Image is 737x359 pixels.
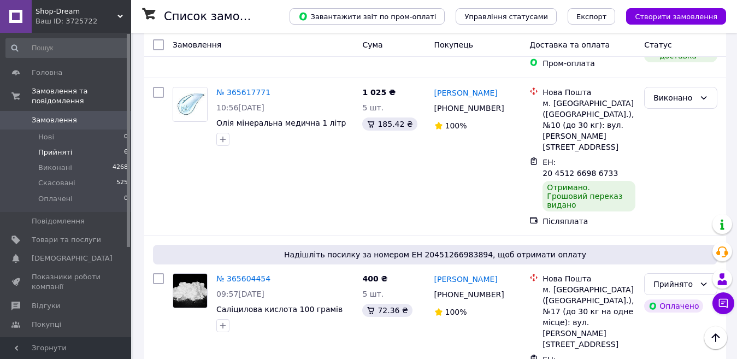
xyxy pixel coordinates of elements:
span: [DEMOGRAPHIC_DATA] [32,254,113,263]
div: 185.42 ₴ [362,117,417,131]
span: Покупці [32,320,61,329]
div: Оплачено [644,299,703,313]
button: Наверх [704,326,727,349]
span: ЕН: 20 4512 6698 6733 [543,158,618,178]
span: Cума [362,40,382,49]
span: 0 [124,194,128,204]
img: Фото товару [173,87,207,121]
span: 5 шт. [362,103,384,112]
a: Створити замовлення [615,11,726,20]
span: Надішліть посилку за номером ЕН 20451266983894, щоб отримати оплату [157,249,713,260]
div: м. [GEOGRAPHIC_DATA] ([GEOGRAPHIC_DATA].), №17 (до 30 кг на одне місце): вул. [PERSON_NAME][STREE... [543,284,635,350]
a: Фото товару [173,87,208,122]
div: [PHONE_NUMBER] [432,287,506,302]
span: Показники роботи компанії [32,272,101,292]
a: [PERSON_NAME] [434,87,498,98]
input: Пошук [5,38,129,58]
span: 09:57[DATE] [216,290,264,298]
span: Замовлення [173,40,221,49]
span: 1 025 ₴ [362,88,396,97]
span: Замовлення та повідомлення [32,86,131,106]
span: Скасовані [38,178,75,188]
div: Післяплата [543,216,635,227]
span: Відгуки [32,301,60,311]
div: Прийнято [653,278,695,290]
span: 400 ₴ [362,274,387,283]
button: Чат з покупцем [712,292,734,314]
span: Експорт [576,13,607,21]
span: 100% [445,308,467,316]
span: 5 шт. [362,290,384,298]
span: Головна [32,68,62,78]
img: Фото товару [173,274,207,308]
button: Завантажити звіт по пром-оплаті [290,8,445,25]
span: Покупець [434,40,473,49]
div: 72.36 ₴ [362,304,412,317]
a: Саліцилова кислота 100 грамів [216,305,343,314]
div: Нова Пошта [543,273,635,284]
span: 100% [445,121,467,130]
button: Експорт [568,8,616,25]
button: Управління статусами [456,8,557,25]
span: Прийняті [38,148,72,157]
span: Статус [644,40,672,49]
span: 525 [116,178,128,188]
div: Нова Пошта [543,87,635,98]
span: Повідомлення [32,216,85,226]
span: Створити замовлення [635,13,717,21]
div: Виконано [653,92,695,104]
button: Створити замовлення [626,8,726,25]
span: Замовлення [32,115,77,125]
span: 10:56[DATE] [216,103,264,112]
div: Ваш ID: 3725722 [36,16,131,26]
div: Пром-оплата [543,58,635,69]
span: Оплачені [38,194,73,204]
span: Shop-Dream [36,7,117,16]
span: Доставка та оплата [529,40,610,49]
span: Завантажити звіт по пром-оплаті [298,11,436,21]
a: [PERSON_NAME] [434,274,498,285]
span: Нові [38,132,54,142]
div: [PHONE_NUMBER] [432,101,506,116]
span: Виконані [38,163,72,173]
a: Олія мінеральна медична 1 літр [216,119,346,127]
h1: Список замовлень [164,10,275,23]
span: 6 [124,148,128,157]
span: Управління статусами [464,13,548,21]
div: Отримано. Грошовий переказ видано [543,181,635,211]
span: 0 [124,132,128,142]
a: № 365604454 [216,274,270,283]
span: 4268 [113,163,128,173]
div: м. [GEOGRAPHIC_DATA] ([GEOGRAPHIC_DATA].), №10 (до 30 кг): вул. [PERSON_NAME][STREET_ADDRESS] [543,98,635,152]
a: № 365617771 [216,88,270,97]
a: Фото товару [173,273,208,308]
span: Товари та послуги [32,235,101,245]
